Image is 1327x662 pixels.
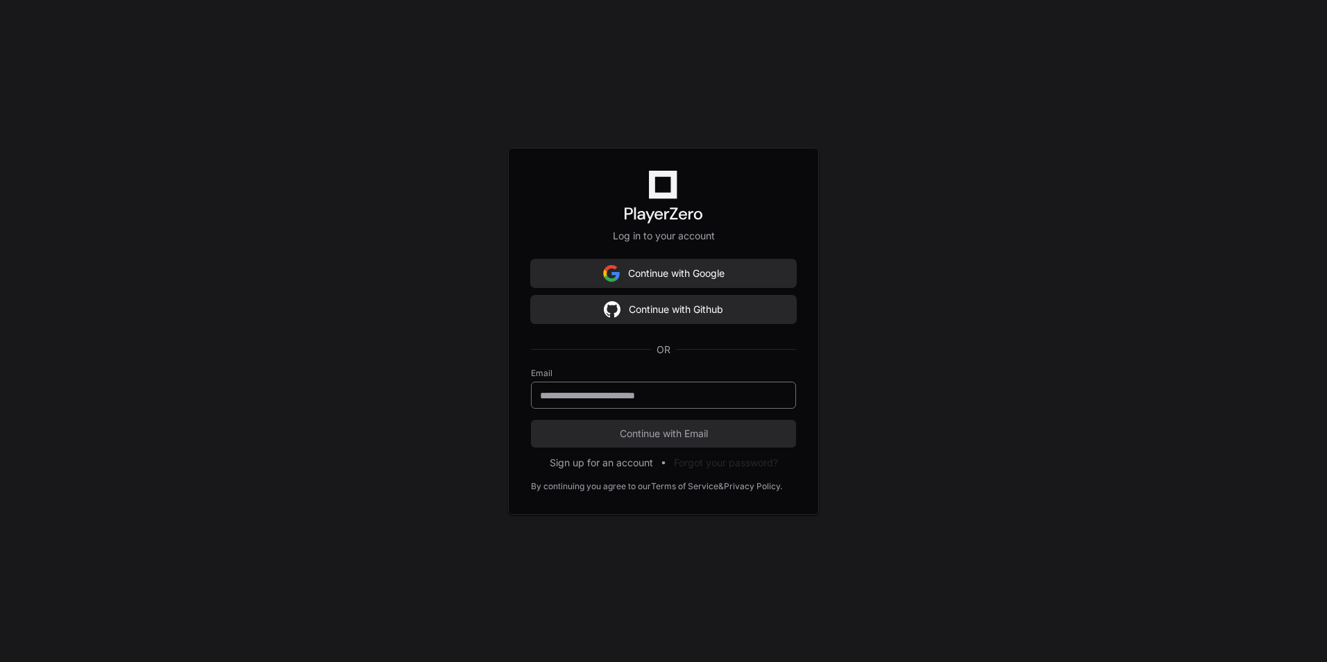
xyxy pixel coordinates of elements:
button: Continue with Google [531,260,796,287]
a: Terms of Service [651,481,718,492]
button: Continue with Github [531,296,796,323]
a: Privacy Policy. [724,481,782,492]
label: Email [531,368,796,379]
span: Continue with Email [531,427,796,441]
span: OR [651,343,676,357]
button: Forgot your password? [674,456,778,470]
img: Sign in with google [603,260,620,287]
p: Log in to your account [531,229,796,243]
button: Continue with Email [531,420,796,448]
div: & [718,481,724,492]
button: Sign up for an account [550,456,653,470]
img: Sign in with google [604,296,620,323]
div: By continuing you agree to our [531,481,651,492]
